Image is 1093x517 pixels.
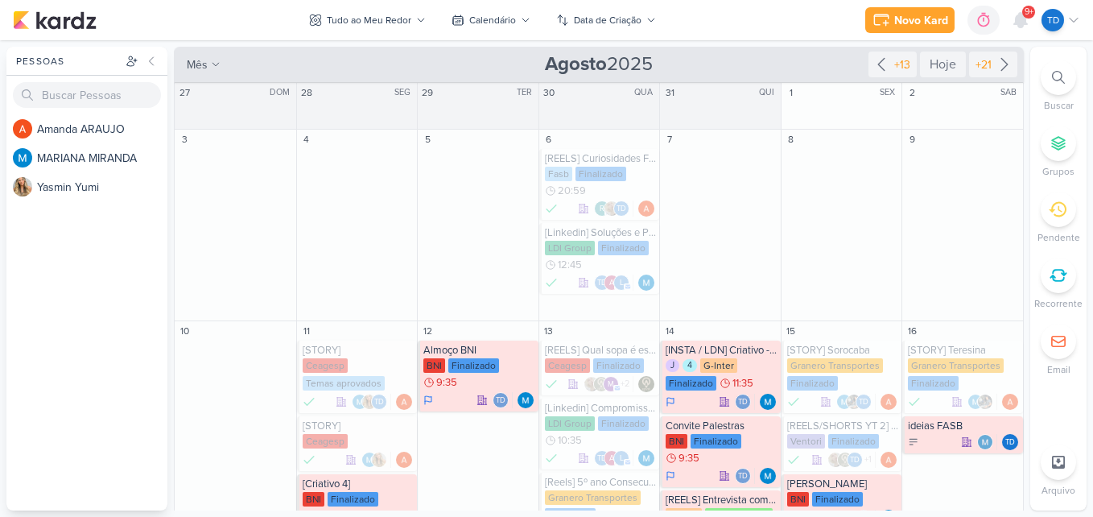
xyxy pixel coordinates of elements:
p: Recorrente [1034,296,1083,311]
div: 3 [176,131,192,147]
div: SEX [880,86,900,99]
div: SAB [1000,86,1021,99]
img: Yasmin Yumi [361,394,377,410]
div: Finalizado [328,492,378,507]
div: Thais de carvalho [594,450,610,466]
div: 12 [419,323,435,339]
span: 20:59 [558,185,586,196]
p: r [600,205,604,213]
div: Responsável: Amanda ARAUJO [1002,394,1018,410]
strong: Agosto [545,52,607,76]
div: Colaboradores: Thais de carvalho, aline.ferraz@ldigroup.com.br, luciano@ldigroup.com.br [594,275,633,291]
div: Finalizado [575,167,626,181]
div: Finalizado [598,416,649,431]
div: +21 [972,56,995,73]
div: Convite Palestras [666,420,777,432]
div: Y a s m i n Y u m i [37,179,167,196]
div: Finalizado [545,450,558,466]
div: Done [303,452,316,468]
div: Finalizado [545,376,558,392]
p: Pendente [1037,230,1080,245]
button: Novo Kard [865,7,955,33]
div: [REELS/SHORTS YT 2] - Case de Sucesso [787,420,899,432]
li: Ctrl + F [1030,60,1087,113]
p: Email [1047,362,1070,377]
div: Granero Transportes [545,490,641,505]
img: MARIANA MIRANDA [638,450,654,466]
div: Temas aprovados [303,376,385,391]
div: Finalizado [787,376,838,391]
img: Amanda ARAUJO [881,452,897,468]
div: Responsável: Amanda ARAUJO [881,452,897,468]
div: Ceagesp [545,358,590,373]
div: Colaboradores: Thais de carvalho [735,394,755,410]
div: 15 [783,323,799,339]
img: MARIANA MIRANDA [352,394,368,410]
p: l [620,455,624,463]
div: 7 [662,131,678,147]
div: Responsável: MARIANA MIRANDA [760,394,776,410]
div: 8 [783,131,799,147]
img: MARIANA MIRANDA [967,394,984,410]
p: a [609,279,614,287]
div: [REELS] Qual sopa é essa? [545,344,657,357]
div: 16 [904,323,920,339]
img: Everton Granero [846,394,862,410]
div: Fasb [545,167,572,181]
div: Responsável: Amanda ARAUJO [638,201,654,217]
div: BNI [423,358,445,373]
img: Sarah Violante [604,201,620,217]
div: Colaboradores: MARIANA MIRANDA [977,434,997,450]
div: Colaboradores: MARIANA MIRANDA, Yasmin Yumi [361,452,391,468]
div: 29 [419,85,435,101]
div: [Reels] 5º ano Consecutivo [545,476,657,489]
p: Td [597,279,607,287]
div: Responsável: MARIANA MIRANDA [518,392,534,408]
p: Grupos [1042,164,1074,179]
div: 30 [541,85,557,101]
img: Everton Granero [977,394,993,410]
input: Buscar Pessoas [13,82,161,108]
div: 1 [783,85,799,101]
div: BNI [666,434,687,449]
img: Sarah Violante [584,376,600,392]
div: Thais de carvalho [847,452,863,468]
p: Td [1005,439,1015,447]
div: DOM [270,86,295,99]
div: BNI [303,492,324,507]
span: +1 [863,453,872,466]
div: Responsável: MARIANA MIRANDA [638,450,654,466]
div: roberta.pecora@fasb.com.br [594,201,610,217]
div: 13 [541,323,557,339]
span: 12:45 [558,259,582,271]
div: [STORY] [303,420,415,432]
div: [STORY] Teresina [908,344,1020,357]
div: Thais de carvalho [856,394,872,410]
div: Thais de carvalho [594,275,610,291]
span: 10:35 [558,435,582,446]
div: 14 [662,323,678,339]
img: Leviê Agência de Marketing Digital [593,376,609,392]
div: 5 [419,131,435,147]
img: Amanda ARAUJO [638,201,654,217]
img: MARIANA MIRANDA [760,394,776,410]
div: J [666,359,679,372]
p: Td [617,205,626,213]
img: MARIANA MIRANDA [977,434,993,450]
div: Colaboradores: roberta.pecora@fasb.com.br, Sarah Violante, Thais de carvalho [594,201,633,217]
div: Thais de carvalho [493,392,509,408]
div: Done [787,452,800,468]
div: LDI Group [545,416,595,431]
div: G-Inter [700,358,737,373]
div: Almoço BNI [423,344,535,357]
div: Finalizado [666,376,716,391]
div: QUA [634,86,658,99]
div: 10 [176,323,192,339]
img: MARIANA MIRANDA [836,394,852,410]
span: 9+ [1025,6,1033,19]
div: 6 [541,131,557,147]
div: SEG [394,86,415,99]
div: Responsável: Thais de carvalho [1002,434,1018,450]
span: mês [187,56,208,73]
div: Colaboradores: MARIANA MIRANDA, Yasmin Yumi, Thais de carvalho [352,394,391,410]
